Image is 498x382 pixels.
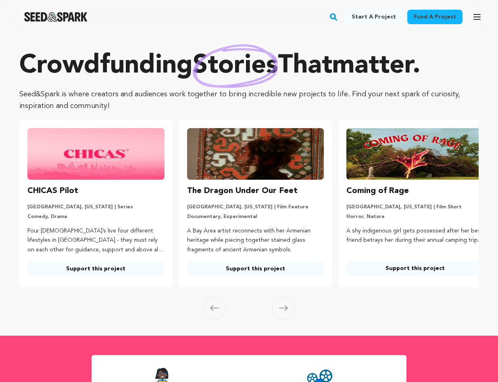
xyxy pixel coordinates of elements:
p: Seed&Spark is where creators and audiences work together to bring incredible new projects to life... [19,89,479,112]
p: A shy indigenous girl gets possessed after her best friend betrays her during their annual campin... [346,226,483,246]
p: [GEOGRAPHIC_DATA], [US_STATE] | Film Feature [187,204,324,210]
img: The Dragon Under Our Feet image [187,128,324,180]
a: Support this project [346,261,483,276]
a: Seed&Spark Homepage [24,12,88,22]
p: Documentary, Experimental [187,214,324,220]
a: Support this project [27,262,165,276]
p: Comedy, Drama [27,214,165,220]
h3: Coming of Rage [346,185,409,197]
a: Start a project [345,10,402,24]
span: matter [332,53,413,79]
h3: CHICAS Pilot [27,185,78,197]
p: A Bay Area artist reconnects with her Armenian heritage while piecing together stained glass frag... [187,226,324,255]
img: CHICAS Pilot image [27,128,165,180]
p: Horror, Nature [346,214,483,220]
p: [GEOGRAPHIC_DATA], [US_STATE] | Film Short [346,204,483,210]
a: Support this project [187,262,324,276]
p: Crowdfunding that . [19,50,479,82]
img: Coming of Rage image [346,128,483,180]
p: [GEOGRAPHIC_DATA], [US_STATE] | Series [27,204,165,210]
img: hand sketched image [193,44,278,88]
h3: The Dragon Under Our Feet [187,185,298,197]
a: Fund a project [407,10,463,24]
p: Four [DEMOGRAPHIC_DATA]’s live four different lifestyles in [GEOGRAPHIC_DATA] - they must rely on... [27,226,165,255]
img: Seed&Spark Logo Dark Mode [24,12,88,22]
